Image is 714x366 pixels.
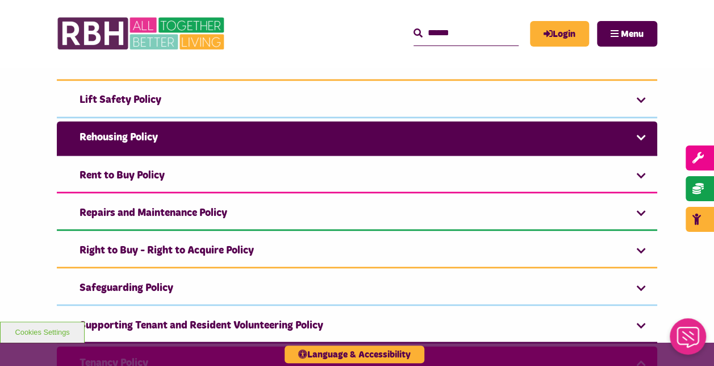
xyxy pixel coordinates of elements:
a: Rehousing Policy [57,121,657,156]
button: Navigation [597,21,657,47]
a: Safeguarding Policy [57,271,657,306]
input: Search [414,21,519,45]
a: Lift Safety Policy [57,84,657,118]
span: Menu [621,30,644,39]
a: Rent to Buy Policy [57,159,657,193]
button: Language & Accessibility [285,346,424,363]
img: RBH [57,11,227,56]
a: MyRBH [530,21,589,47]
a: Supporting Tenant and Resident Volunteering Policy [57,309,657,343]
a: Repairs and Maintenance Policy [57,196,657,231]
iframe: Netcall Web Assistant for live chat [663,315,714,366]
a: Right to Buy - Right to Acquire Policy [57,234,657,268]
